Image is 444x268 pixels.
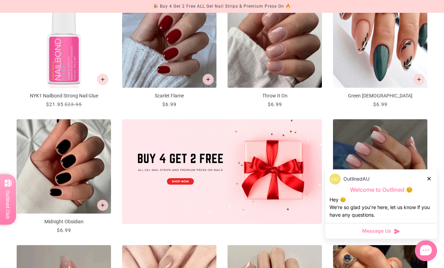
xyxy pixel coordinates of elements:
[268,102,282,107] span: $6.99
[153,3,291,10] div: 🎉 Buy 4 Get 2 Free ALL Gel Nail Strips & Premium Press On 🔥
[343,175,369,183] p: OutlinedAU
[57,227,71,233] span: $6.99
[330,196,433,219] div: Hey 😊 We‘re so glad you’re here, let us know if you have any questions.
[17,119,111,234] a: Midnight Obsidian
[333,92,427,100] p: Green [DEMOGRAPHIC_DATA]
[122,92,216,100] p: Scarlet Flame
[373,102,387,107] span: $6.99
[203,74,214,85] button: Add to cart
[17,92,111,100] p: NYK1 Nailbond Strong Nail Glue
[333,119,427,234] a: Pink Whispers
[362,227,391,234] span: Message Us
[330,173,341,184] img: data:image/png;base64,iVBORw0KGgoAAAANSUhEUgAAACQAAAAkCAYAAADhAJiYAAAAAXNSR0IArs4c6QAAAERlWElmTU0...
[97,200,108,211] button: Add to cart
[65,102,82,107] span: $23.95
[17,218,111,225] p: Midnight Obsidian
[46,102,63,107] span: $21.95
[228,92,322,100] p: Throw It On
[162,102,177,107] span: $6.99
[97,74,108,85] button: Add to cart
[413,74,425,85] button: Add to cart
[17,119,111,214] img: Midnight Obsidian-Press on Manicure-Outlined
[330,186,433,193] p: Welcome to Outlined 😊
